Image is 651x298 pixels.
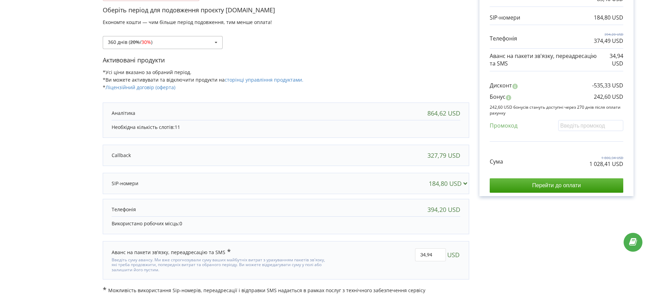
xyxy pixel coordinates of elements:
[490,158,503,166] p: Сума
[490,82,512,90] p: Дисконт
[112,180,138,187] p: SIP-номери
[594,32,623,37] p: 394,20 USD
[112,206,136,213] p: Телефонія
[594,14,623,22] p: 184,80 USD
[447,248,460,261] span: USD
[103,286,469,294] p: Можливість використання Sip-номерів, переадресації і відправки SMS надається в рамках послуг з те...
[490,52,600,68] p: Аванс на пакети зв'язку, переадресацію та SMS
[103,6,469,15] p: Оберіть період для подовження проєкту [DOMAIN_NAME]
[490,93,505,101] p: Бонус
[112,256,326,272] div: Введіть суму авансу. Ми вже спрогнозували суму ваших майбутніх витрат з урахуванням пакетів зв'яз...
[103,19,272,25] span: Економте кошти — чим більше період подовження, тим менше оплата!
[429,180,470,187] div: 184,80 USD
[427,152,460,159] div: 327,79 USD
[594,37,623,45] p: 374,49 USD
[103,69,191,75] span: *Усі ціни вказано за обраний період.
[558,120,623,131] input: Введіть промокод
[103,76,303,83] span: *Ви можете активувати та відключити продукти на
[112,152,131,159] p: Callback
[490,122,517,130] p: Промокод
[141,39,151,45] span: 30%
[600,52,623,68] p: 34,94 USD
[103,56,469,65] p: Активовані продукти
[112,110,135,117] p: Аналітика
[112,124,460,131] p: Необхідна кількість слотів:
[594,93,623,101] p: 242,60 USD
[108,40,152,45] div: 360 днів ( / )
[427,206,460,213] div: 394,20 USD
[112,248,231,256] div: Аванс на пакети зв'язку, переадресацію та SMS
[175,124,180,130] span: 11
[490,178,623,193] input: Перейти до оплати
[592,82,623,90] p: -535,33 USD
[589,160,623,168] p: 1 028,41 USD
[490,14,520,22] p: SIP-номери
[490,35,517,43] p: Телефонія
[225,76,303,83] a: сторінці управління продуктами.
[130,39,140,45] s: 20%
[105,84,175,91] a: Ліцензійний договір (оферта)
[490,104,623,116] p: 242,60 USD бонусів стануть доступні через 270 днів після оплати рахунку
[179,220,182,227] span: 0
[589,155,623,160] p: 1 806,34 USD
[427,110,460,117] div: 864,62 USD
[112,220,460,227] p: Використано робочих місць:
